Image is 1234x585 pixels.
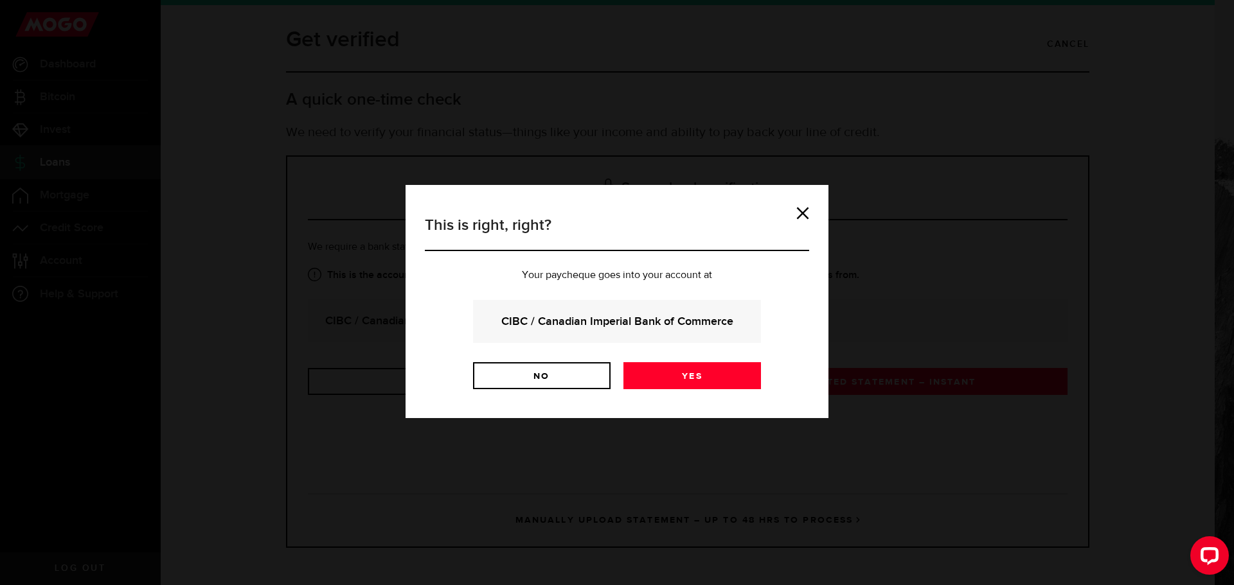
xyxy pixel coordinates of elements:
[623,362,761,389] a: Yes
[1180,531,1234,585] iframe: LiveChat chat widget
[490,313,744,330] strong: CIBC / Canadian Imperial Bank of Commerce
[425,214,809,251] h3: This is right, right?
[425,270,809,281] p: Your paycheque goes into your account at
[473,362,611,389] a: No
